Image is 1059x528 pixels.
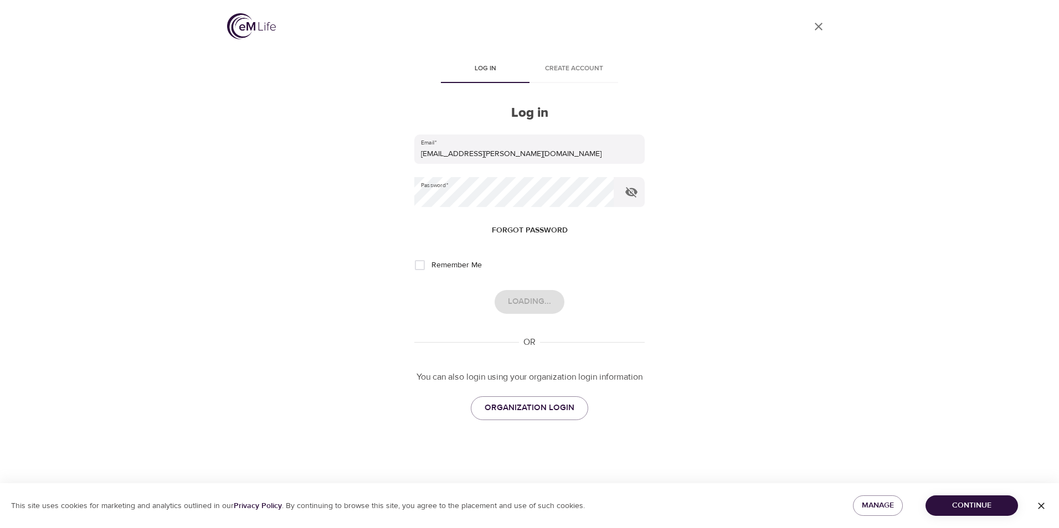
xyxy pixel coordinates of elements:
div: disabled tabs example [414,56,645,83]
h2: Log in [414,105,645,121]
a: Privacy Policy [234,501,282,511]
span: Log in [448,63,523,75]
span: Remember Me [431,260,482,271]
button: Forgot password [487,220,572,241]
div: OR [519,336,540,349]
img: logo [227,13,276,39]
span: Continue [934,499,1009,513]
button: Continue [926,495,1018,516]
p: You can also login using your organization login information [414,371,645,384]
a: close [805,13,832,40]
span: Forgot password [492,224,568,237]
span: Create account [536,63,611,75]
span: Manage [862,499,894,513]
button: Manage [853,495,903,516]
span: ORGANIZATION LOGIN [485,401,574,415]
a: ORGANIZATION LOGIN [471,396,588,420]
